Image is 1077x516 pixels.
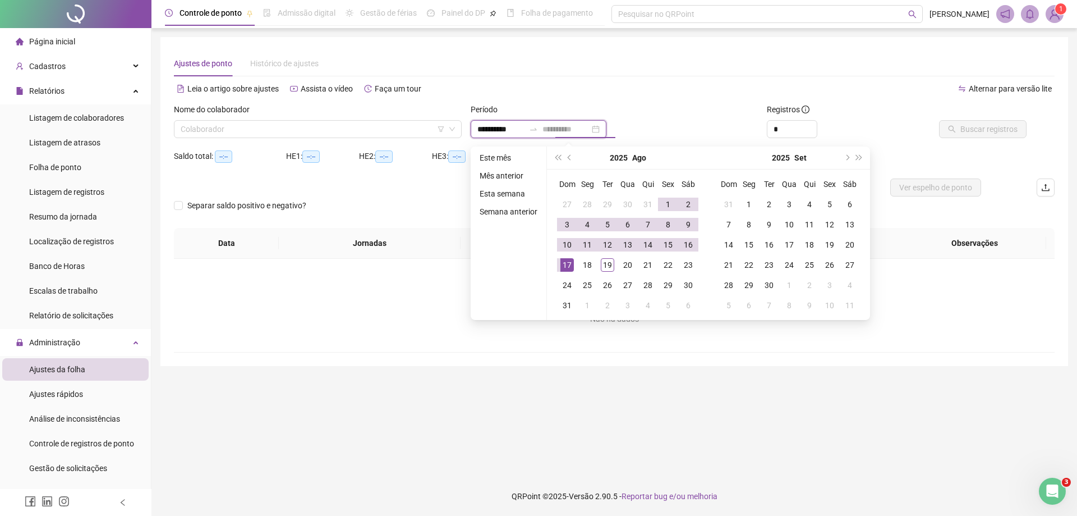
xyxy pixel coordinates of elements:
span: info-circle [802,106,809,113]
span: facebook [25,496,36,507]
span: Folha de ponto [29,163,81,172]
span: Assista o vídeo [301,84,353,93]
td: 2025-10-01 [779,275,799,295]
div: 3 [823,278,836,292]
th: Qui [638,174,658,194]
span: Alternar para versão lite [969,84,1052,93]
span: user-add [16,62,24,70]
button: prev-year [564,147,576,169]
div: 18 [581,258,594,272]
span: Escalas de trabalho [29,286,98,295]
div: 1 [742,198,756,211]
div: Saldo total: [174,150,286,163]
div: 10 [560,238,574,252]
div: 22 [742,258,756,272]
div: 11 [581,238,594,252]
label: Nome do colaborador [174,103,257,116]
td: 2025-10-02 [799,275,820,295]
td: 2025-08-15 [658,235,678,255]
div: 5 [722,299,735,312]
th: Sex [820,174,840,194]
td: 2025-08-21 [638,255,658,275]
th: Seg [739,174,759,194]
div: 30 [682,278,695,292]
button: year panel [772,147,790,169]
button: month panel [794,147,807,169]
div: 26 [601,278,614,292]
span: home [16,38,24,45]
td: 2025-08-06 [618,214,638,235]
div: 24 [783,258,796,272]
div: 7 [722,218,735,231]
td: 2025-09-16 [759,235,779,255]
td: 2025-07-28 [577,194,597,214]
div: 10 [823,299,836,312]
td: 2025-09-29 [739,275,759,295]
span: Folha de pagamento [521,8,593,17]
span: bell [1025,9,1035,19]
td: 2025-08-12 [597,235,618,255]
td: 2025-08-18 [577,255,597,275]
div: 24 [560,278,574,292]
td: 2025-08-26 [597,275,618,295]
span: Histórico de ajustes [250,59,319,68]
div: 3 [783,198,796,211]
td: 2025-07-30 [618,194,638,214]
td: 2025-09-18 [799,235,820,255]
li: Este mês [475,151,542,165]
td: 2025-08-11 [577,235,597,255]
span: Separar saldo positivo e negativo? [183,199,311,212]
div: 2 [803,278,816,292]
div: 22 [661,258,675,272]
span: Observações [912,237,1037,249]
span: Listagem de registros [29,188,104,197]
span: Cadastros [29,62,66,71]
div: 19 [823,238,836,252]
span: Relatório de solicitações [29,311,113,320]
div: 14 [641,238,655,252]
td: 2025-09-24 [779,255,799,275]
span: clock-circle [165,9,173,17]
div: 12 [601,238,614,252]
div: 25 [581,278,594,292]
td: 2025-09-08 [739,214,759,235]
td: 2025-08-28 [638,275,658,295]
span: Listagem de atrasos [29,138,100,147]
span: --:-- [302,150,320,163]
td: 2025-08-08 [658,214,678,235]
td: 2025-08-30 [678,275,698,295]
button: super-next-year [853,147,866,169]
div: 13 [621,238,634,252]
div: 21 [722,258,735,272]
td: 2025-08-01 [658,194,678,214]
th: Ter [597,174,618,194]
span: book [507,9,514,17]
div: 23 [762,258,776,272]
td: 2025-08-31 [719,194,739,214]
span: Gestão de férias [360,8,417,17]
div: 29 [601,198,614,211]
span: Gestão de solicitações [29,464,107,473]
span: pushpin [246,10,253,17]
span: Ajustes da folha [29,365,85,374]
div: 1 [581,299,594,312]
td: 2025-09-22 [739,255,759,275]
td: 2025-09-03 [779,194,799,214]
div: 15 [742,238,756,252]
li: Semana anterior [475,205,542,218]
div: 9 [682,218,695,231]
span: Análise de inconsistências [29,414,120,423]
div: 27 [621,278,634,292]
td: 2025-07-27 [557,194,577,214]
td: 2025-09-27 [840,255,860,275]
th: Sáb [840,174,860,194]
span: Ajustes de ponto [174,59,232,68]
td: 2025-10-05 [719,295,739,316]
span: --:-- [215,150,232,163]
div: 1 [783,278,796,292]
td: 2025-08-19 [597,255,618,275]
button: super-prev-year [551,147,564,169]
div: 7 [641,218,655,231]
span: Administração [29,338,80,347]
td: 2025-09-12 [820,214,840,235]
